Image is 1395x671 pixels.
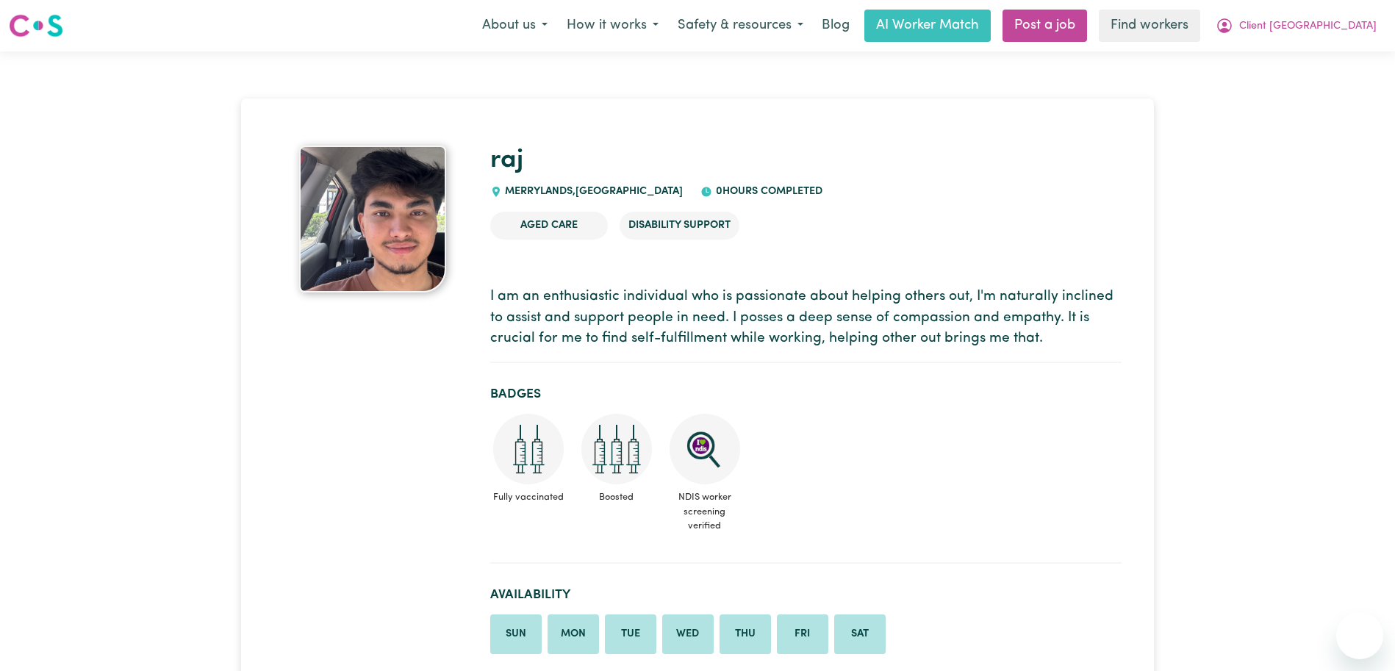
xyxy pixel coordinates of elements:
[1239,18,1377,35] span: Client [GEOGRAPHIC_DATA]
[864,10,991,42] a: AI Worker Match
[1003,10,1087,42] a: Post a job
[557,10,668,41] button: How it works
[1099,10,1200,42] a: Find workers
[502,186,684,197] span: MERRYLANDS , [GEOGRAPHIC_DATA]
[670,414,740,484] img: NDIS Worker Screening Verified
[777,614,828,654] li: Available on Friday
[668,10,813,41] button: Safety & resources
[490,148,523,173] a: raj
[605,614,656,654] li: Available on Tuesday
[9,9,63,43] a: Careseekers logo
[667,484,743,539] span: NDIS worker screening verified
[493,414,564,484] img: Care and support worker has received 2 doses of COVID-19 vaccine
[1336,612,1383,659] iframe: Button to launch messaging window
[490,484,567,510] span: Fully vaccinated
[548,614,599,654] li: Available on Monday
[1206,10,1386,41] button: My Account
[662,614,714,654] li: Available on Wednesday
[273,146,472,293] a: raj's profile picture'
[490,614,542,654] li: Available on Sunday
[581,414,652,484] img: Care and support worker has received booster dose of COVID-19 vaccination
[299,146,446,293] img: raj
[720,614,771,654] li: Available on Thursday
[473,10,557,41] button: About us
[490,287,1122,350] p: I am an enthusiastic individual who is passionate about helping others out, I'm naturally incline...
[578,484,655,510] span: Boosted
[490,587,1122,603] h2: Availability
[490,387,1122,402] h2: Badges
[9,12,63,39] img: Careseekers logo
[620,212,739,240] li: Disability Support
[834,614,886,654] li: Available on Saturday
[813,10,858,42] a: Blog
[712,186,822,197] span: 0 hours completed
[490,212,608,240] li: Aged Care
